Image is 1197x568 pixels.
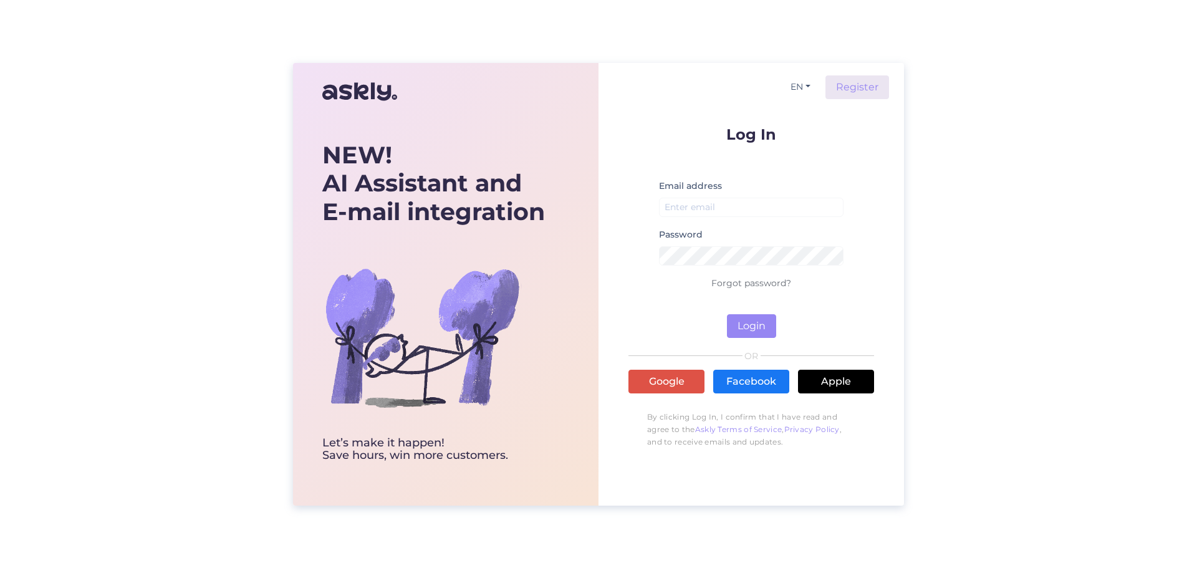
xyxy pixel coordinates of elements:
button: EN [786,78,815,96]
div: Let’s make it happen! Save hours, win more customers. [322,437,545,462]
p: By clicking Log In, I confirm that I have read and agree to the , , and to receive emails and upd... [628,405,874,455]
a: Apple [798,370,874,393]
a: Facebook [713,370,789,393]
a: Register [825,75,889,99]
button: Login [727,314,776,338]
div: AI Assistant and E-mail integration [322,141,545,226]
label: Email address [659,180,722,193]
b: NEW! [322,140,392,170]
img: bg-askly [322,238,522,437]
span: OR [743,352,761,360]
a: Forgot password? [711,277,791,289]
img: Askly [322,77,397,107]
a: Google [628,370,704,393]
a: Privacy Policy [784,425,840,434]
input: Enter email [659,198,844,217]
label: Password [659,228,703,241]
a: Askly Terms of Service [695,425,782,434]
p: Log In [628,127,874,142]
